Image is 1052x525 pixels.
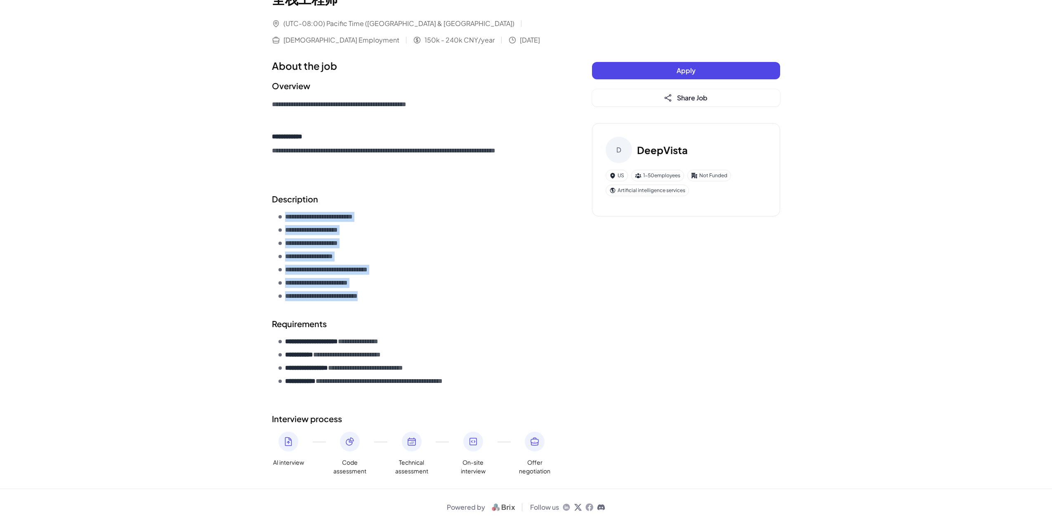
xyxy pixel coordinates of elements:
div: Not Funded [687,170,731,181]
h2: Interview process [272,413,559,425]
h2: Requirements [272,318,559,330]
span: (UTC-08:00) Pacific Time ([GEOGRAPHIC_DATA] & [GEOGRAPHIC_DATA]) [283,19,514,29]
span: Code assessment [333,458,366,475]
span: Powered by [447,502,485,512]
h2: Description [272,193,559,205]
h1: About the job [272,58,559,73]
img: logo [488,502,519,512]
span: 150k - 240k CNY/year [425,35,495,45]
span: AI interview [273,458,304,467]
span: Follow us [530,502,559,512]
button: Apply [592,62,780,79]
span: Share Job [677,93,708,102]
div: D [606,137,632,163]
div: US [606,170,628,181]
span: [DATE] [520,35,540,45]
span: On-site interview [457,458,490,475]
span: Offer negotiation [518,458,551,475]
h2: Overview [272,80,559,92]
div: 1-50 employees [631,170,684,181]
div: Artificial intelligence services [606,185,689,196]
h3: DeepVista [637,143,688,157]
span: [DEMOGRAPHIC_DATA] Employment [283,35,399,45]
button: Share Job [592,89,780,107]
span: Technical assessment [395,458,428,475]
span: Apply [677,66,696,75]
